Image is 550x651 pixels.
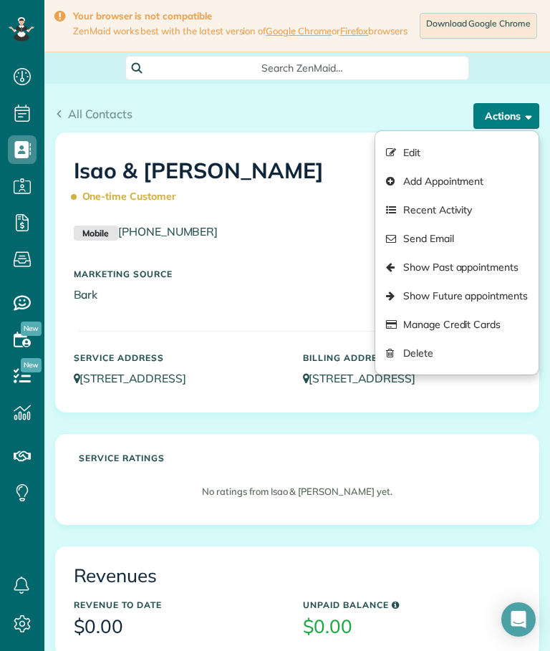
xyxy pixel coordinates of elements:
[340,25,369,37] a: Firefox
[375,196,539,224] a: Recent Activity
[68,107,132,121] span: All Contacts
[375,224,539,253] a: Send Email
[375,138,539,167] a: Edit
[55,105,132,122] a: All Contacts
[73,10,407,22] strong: Your browser is not compatible
[74,566,521,587] h3: Revenues
[74,159,521,209] h1: Isao & [PERSON_NAME]
[74,224,218,238] a: Mobile[PHONE_NUMBER]
[303,353,521,362] h5: Billing Address
[79,453,516,463] h5: Service ratings
[303,600,521,609] h5: Unpaid Balance
[86,485,508,498] p: No ratings from Isao & [PERSON_NAME] yet.
[375,310,539,339] a: Manage Credit Cards
[375,167,539,196] a: Add Appointment
[303,371,429,385] a: [STREET_ADDRESS]
[375,253,539,281] a: Show Past appointments
[74,184,183,209] span: One-time Customer
[73,25,407,37] span: ZenMaid works best with the latest version of or browsers
[375,281,539,310] a: Show Future appointments
[266,25,332,37] a: Google Chrome
[21,322,42,336] span: New
[74,617,292,637] h3: $0.00
[74,353,292,362] h5: Service Address
[473,103,539,129] button: Actions
[21,358,42,372] span: New
[375,339,539,367] a: Delete
[74,600,292,609] h5: Revenue to Date
[303,617,521,637] h3: $0.00
[501,602,536,637] div: Open Intercom Messenger
[74,286,521,303] p: Bark
[74,226,118,241] small: Mobile
[74,269,521,279] h5: Marketing Source
[74,371,200,385] a: [STREET_ADDRESS]
[420,13,537,39] a: Download Google Chrome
